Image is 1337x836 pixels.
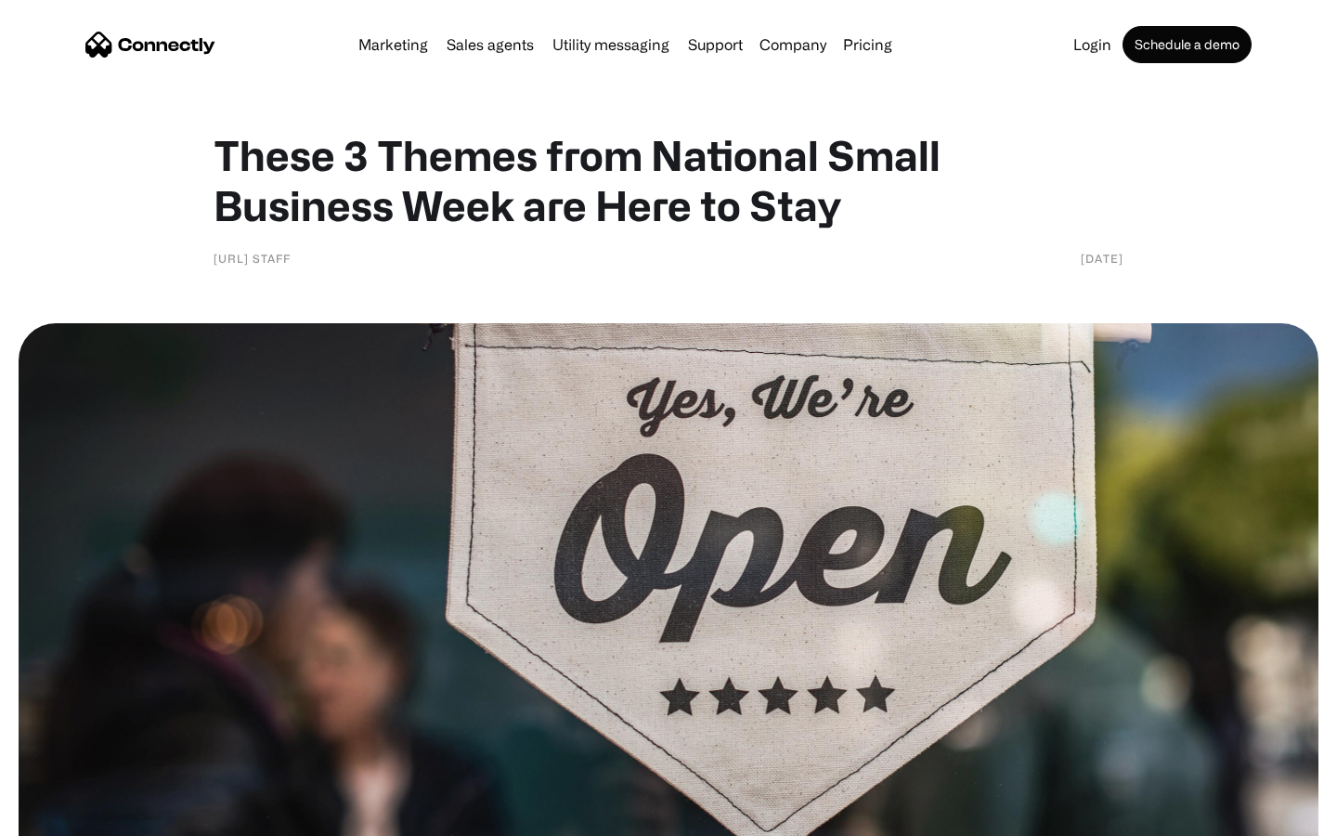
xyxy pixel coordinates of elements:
[351,37,435,52] a: Marketing
[759,32,826,58] div: Company
[836,37,900,52] a: Pricing
[214,130,1123,230] h1: These 3 Themes from National Small Business Week are Here to Stay
[545,37,677,52] a: Utility messaging
[1123,26,1252,63] a: Schedule a demo
[19,803,111,829] aside: Language selected: English
[681,37,750,52] a: Support
[1081,249,1123,268] div: [DATE]
[439,37,541,52] a: Sales agents
[214,249,291,268] div: [URL] Staff
[1066,37,1119,52] a: Login
[37,803,111,829] ul: Language list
